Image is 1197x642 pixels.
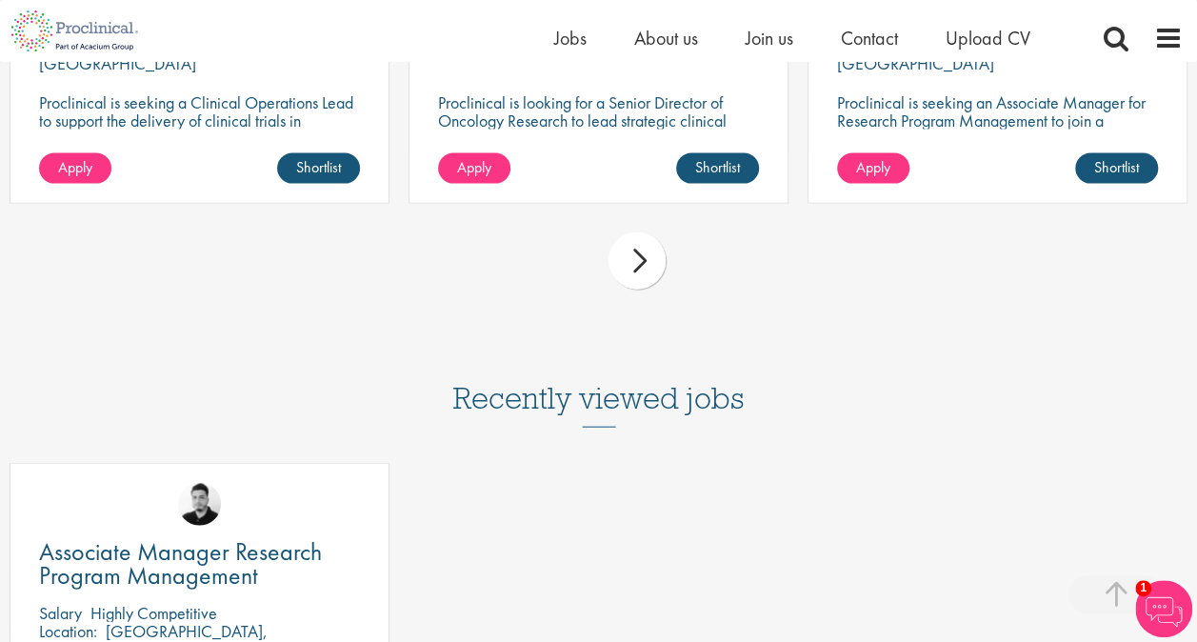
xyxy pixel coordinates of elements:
[39,540,360,588] a: Associate Manager Research Program Management
[58,157,92,177] span: Apply
[746,26,793,50] a: Join us
[1075,153,1158,184] a: Shortlist
[90,602,217,624] p: Highly Competitive
[438,93,759,148] p: Proclinical is looking for a Senior Director of Oncology Research to lead strategic clinical deve...
[39,602,82,624] span: Salary
[841,26,898,50] a: Contact
[39,535,322,592] span: Associate Manager Research Program Management
[39,153,111,184] a: Apply
[39,93,360,148] p: Proclinical is seeking a Clinical Operations Lead to support the delivery of clinical trials in o...
[837,153,909,184] a: Apply
[946,26,1030,50] a: Upload CV
[554,26,587,50] a: Jobs
[837,93,1158,148] p: Proclinical is seeking an Associate Manager for Research Program Management to join a dynamic tea...
[438,153,510,184] a: Apply
[676,153,759,184] a: Shortlist
[457,157,491,177] span: Apply
[39,620,97,642] span: Location:
[608,232,666,290] div: next
[277,153,360,184] a: Shortlist
[856,157,890,177] span: Apply
[634,26,698,50] a: About us
[1135,580,1151,596] span: 1
[1135,580,1192,637] img: Chatbot
[178,483,221,526] img: Anderson Maldonado
[453,334,745,428] h3: Recently viewed jobs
